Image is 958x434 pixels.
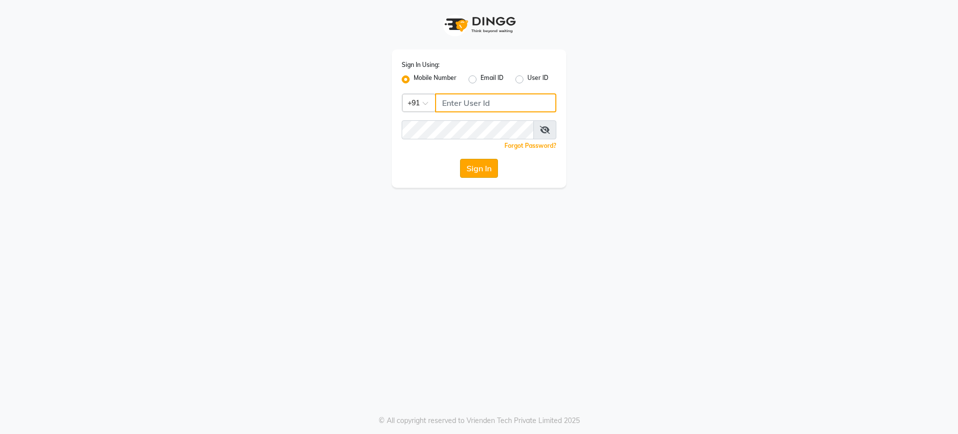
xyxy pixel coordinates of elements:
button: Sign In [460,159,498,178]
a: Forgot Password? [504,142,556,149]
input: Username [402,120,534,139]
label: Sign In Using: [402,60,440,69]
label: Email ID [480,73,503,85]
label: User ID [527,73,548,85]
label: Mobile Number [414,73,457,85]
input: Username [435,93,556,112]
img: logo1.svg [439,10,519,39]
